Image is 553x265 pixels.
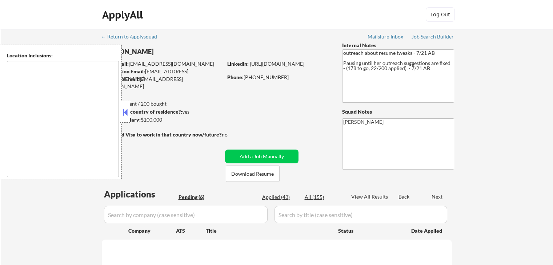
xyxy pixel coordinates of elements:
[398,193,410,200] div: Back
[179,193,215,201] div: Pending (6)
[104,206,268,223] input: Search by company (case sensitive)
[225,150,298,163] button: Add a Job Manually
[102,9,145,21] div: ApplyAll
[176,227,206,235] div: ATS
[411,227,443,235] div: Date Applied
[305,193,341,201] div: All (155)
[101,34,164,41] a: ← Return to /applysquad
[227,74,330,81] div: [PHONE_NUMBER]
[275,206,447,223] input: Search by title (case sensitive)
[104,190,176,199] div: Applications
[102,131,223,138] strong: Will need Visa to work in that country now/future?:
[342,108,454,115] div: Squad Notes
[426,7,455,22] button: Log Out
[368,34,404,39] div: Mailslurp Inbox
[102,68,223,82] div: [EMAIL_ADDRESS][DOMAIN_NAME]
[101,109,182,115] strong: Can work in country of residence?:
[342,42,454,49] div: Internal Notes
[206,227,331,235] div: Title
[226,166,280,182] button: Download Resume
[101,108,220,115] div: yes
[128,227,176,235] div: Company
[101,116,223,123] div: $100,000
[351,193,390,200] div: View All Results
[102,60,223,68] div: [EMAIL_ADDRESS][DOMAIN_NAME]
[227,74,244,80] strong: Phone:
[102,76,223,90] div: [EMAIL_ADDRESS][DOMAIN_NAME]
[102,47,251,56] div: [PERSON_NAME]
[432,193,443,200] div: Next
[101,34,164,39] div: ← Return to /applysquad
[250,61,304,67] a: [URL][DOMAIN_NAME]
[338,224,401,237] div: Status
[368,34,404,41] a: Mailslurp Inbox
[7,52,119,59] div: Location Inclusions:
[262,193,298,201] div: Applied (43)
[101,100,223,107] div: 43 sent / 200 bought
[222,131,243,138] div: no
[227,61,249,67] strong: LinkedIn:
[412,34,454,39] div: Job Search Builder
